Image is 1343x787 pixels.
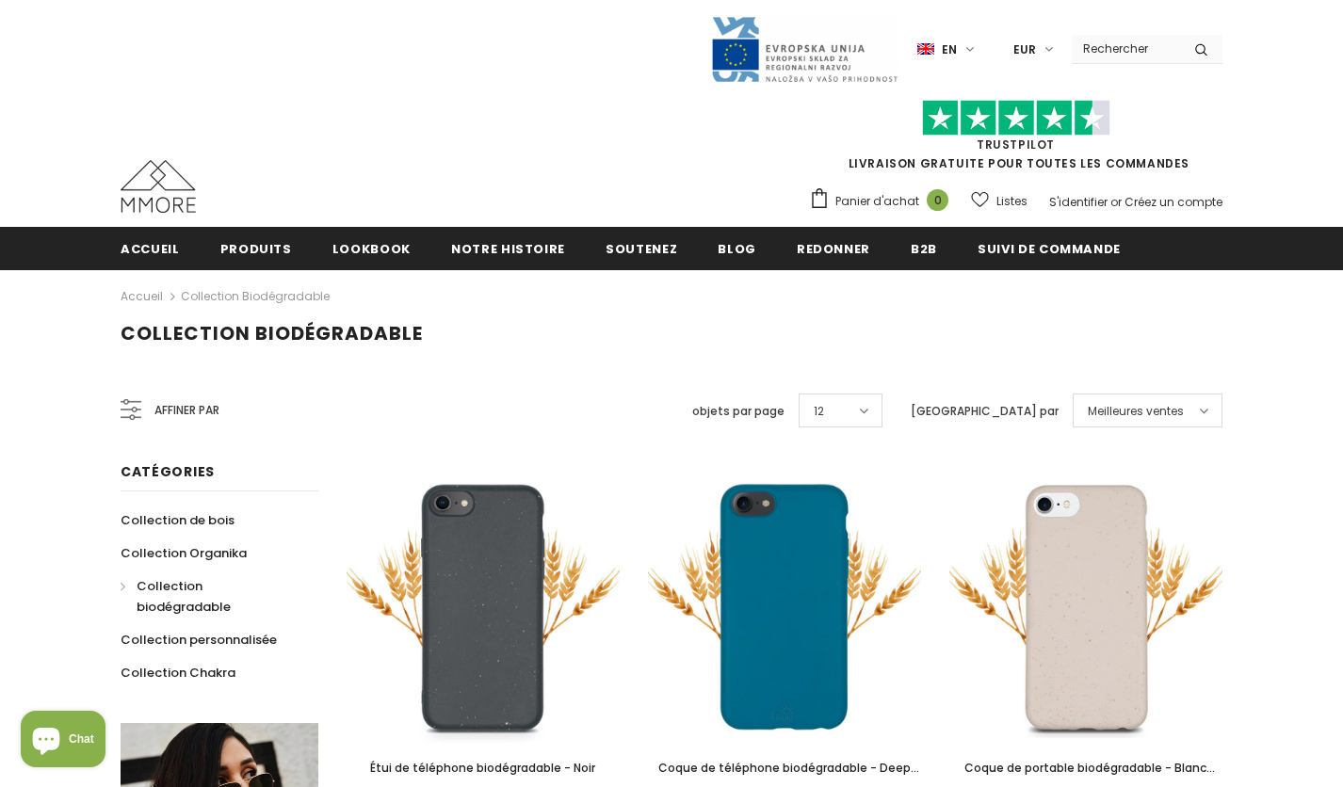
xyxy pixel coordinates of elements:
a: TrustPilot [977,137,1055,153]
a: Étui de téléphone biodégradable - Noir [347,758,620,779]
span: Catégories [121,462,215,481]
a: Accueil [121,227,180,269]
span: Suivi de commande [978,240,1121,258]
span: Collection personnalisée [121,631,277,649]
span: Listes [996,192,1027,211]
span: soutenez [606,240,677,258]
span: Redonner [797,240,870,258]
a: Javni Razpis [710,40,898,56]
span: en [942,40,957,59]
span: Collection Chakra [121,664,235,682]
a: Lookbook [332,227,411,269]
img: Faites confiance aux étoiles pilotes [922,100,1110,137]
span: EUR [1013,40,1036,59]
a: B2B [911,227,937,269]
a: Collection biodégradable [121,570,298,623]
span: or [1110,194,1122,210]
span: Notre histoire [451,240,565,258]
a: Collection biodégradable [181,288,330,304]
a: soutenez [606,227,677,269]
span: Affiner par [154,400,219,421]
span: Accueil [121,240,180,258]
a: S'identifier [1049,194,1108,210]
img: Javni Razpis [710,15,898,84]
span: Blog [718,240,756,258]
input: Search Site [1072,35,1180,62]
a: Produits [220,227,292,269]
a: Suivi de commande [978,227,1121,269]
img: Cas MMORE [121,160,196,213]
span: Lookbook [332,240,411,258]
span: Collection Organika [121,544,247,562]
a: Collection de bois [121,504,235,537]
a: Collection personnalisée [121,623,277,656]
span: Étui de téléphone biodégradable - Noir [370,760,595,776]
inbox-online-store-chat: Shopify online store chat [15,711,111,772]
span: LIVRAISON GRATUITE POUR TOUTES LES COMMANDES [809,108,1222,171]
span: 0 [927,189,948,211]
a: Panier d'achat 0 [809,187,958,216]
a: Notre histoire [451,227,565,269]
span: B2B [911,240,937,258]
a: Listes [971,185,1027,217]
label: [GEOGRAPHIC_DATA] par [911,402,1059,421]
a: Collection Organika [121,537,247,570]
span: Panier d'achat [835,192,919,211]
a: Coque de portable biodégradable - Blanc naturel [949,758,1222,779]
span: Collection biodégradable [121,320,423,346]
a: Blog [718,227,756,269]
a: Créez un compte [1125,194,1222,210]
img: i-lang-1.png [917,41,934,57]
label: objets par page [692,402,785,421]
a: Redonner [797,227,870,269]
a: Accueil [121,285,163,308]
a: Coque de téléphone biodégradable - Deep Sea Blue [648,758,921,779]
a: Collection Chakra [121,656,235,689]
span: Collection biodégradable [137,577,231,616]
span: 12 [814,402,824,421]
span: Meilleures ventes [1088,402,1184,421]
span: Collection de bois [121,511,235,529]
span: Produits [220,240,292,258]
